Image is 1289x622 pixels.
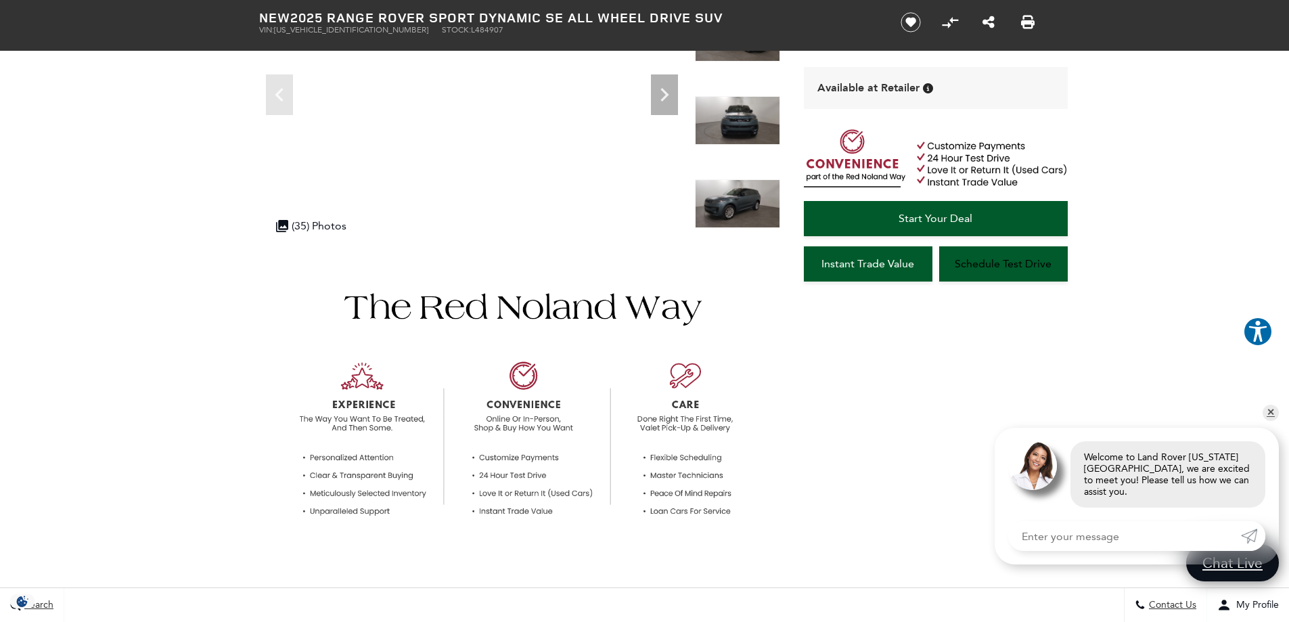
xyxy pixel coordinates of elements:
span: Schedule Test Drive [955,257,1051,270]
a: Start Your Deal [804,201,1068,236]
span: Start Your Deal [899,212,972,225]
span: VIN: [259,25,274,35]
a: Print this New 2025 Range Rover Sport Dynamic SE All Wheel Drive SUV [1021,14,1035,30]
button: Save vehicle [896,12,926,33]
iframe: YouTube video player [804,288,1068,502]
span: My Profile [1231,600,1279,611]
span: L484907 [471,25,503,35]
img: Agent profile photo [1008,441,1057,490]
strong: New [259,8,290,26]
div: Vehicle is in stock and ready for immediate delivery. Due to demand, availability is subject to c... [923,83,933,93]
button: Compare Vehicle [940,12,960,32]
a: Instant Trade Value [804,246,932,282]
span: Instant Trade Value [821,257,914,270]
img: New 2025 Giola Green LAND ROVER Dynamic SE image 4 [695,179,780,228]
img: Opt-Out Icon [7,594,38,608]
a: Schedule Test Drive [939,246,1068,282]
button: Explore your accessibility options [1243,317,1273,347]
img: New 2025 Giola Green LAND ROVER Dynamic SE image 3 [695,96,780,145]
aside: Accessibility Help Desk [1243,317,1273,349]
span: [US_VEHICLE_IDENTIFICATION_NUMBER] [274,25,428,35]
input: Enter your message [1008,521,1241,551]
span: Available at Retailer [817,81,920,95]
div: Next [651,74,678,115]
a: Submit [1241,521,1265,551]
section: Click to Open Cookie Consent Modal [7,594,38,608]
a: Share this New 2025 Range Rover Sport Dynamic SE All Wheel Drive SUV [982,14,995,30]
span: Stock: [442,25,471,35]
div: (35) Photos [269,213,353,239]
button: Open user profile menu [1207,588,1289,622]
div: Welcome to Land Rover [US_STATE][GEOGRAPHIC_DATA], we are excited to meet you! Please tell us how... [1070,441,1265,508]
h1: 2025 Range Rover Sport Dynamic SE All Wheel Drive SUV [259,10,878,25]
span: Contact Us [1146,600,1196,611]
